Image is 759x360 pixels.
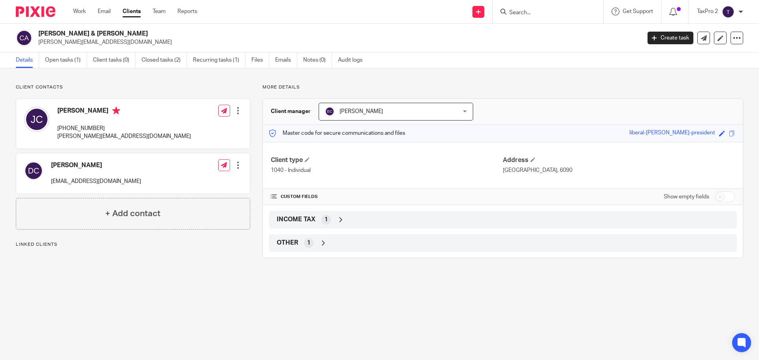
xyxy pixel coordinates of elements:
a: Closed tasks (2) [142,53,187,68]
i: Primary [112,107,120,115]
a: Team [153,8,166,15]
a: Audit logs [338,53,368,68]
span: 1 [325,216,328,224]
h4: [PERSON_NAME] [57,107,191,117]
img: Pixie [16,6,55,17]
p: TaxPro 2 [697,8,718,15]
a: Client tasks (0) [93,53,136,68]
span: Get Support [623,9,653,14]
h2: [PERSON_NAME] & [PERSON_NAME] [38,30,516,38]
input: Search [508,9,580,17]
img: svg%3E [24,161,43,180]
span: INCOME TAX [277,215,315,224]
span: OTHER [277,239,298,247]
p: 1040 - Individual [271,166,503,174]
p: [PERSON_NAME][EMAIL_ADDRESS][DOMAIN_NAME] [57,132,191,140]
h4: Address [503,156,735,164]
p: Linked clients [16,241,250,248]
a: Emails [275,53,297,68]
a: Details [16,53,39,68]
label: Show empty fields [664,193,709,201]
h4: [PERSON_NAME] [51,161,141,170]
img: svg%3E [722,6,734,18]
a: Files [251,53,269,68]
img: svg%3E [325,107,334,116]
a: Email [98,8,111,15]
p: [PERSON_NAME][EMAIL_ADDRESS][DOMAIN_NAME] [38,38,636,46]
img: svg%3E [16,30,32,46]
h4: Client type [271,156,503,164]
img: svg%3E [24,107,49,132]
p: Client contacts [16,84,250,90]
h4: CUSTOM FIELDS [271,194,503,200]
a: Work [73,8,86,15]
p: [EMAIL_ADDRESS][DOMAIN_NAME] [51,177,141,185]
h3: Client manager [271,107,311,115]
a: Create task [648,32,693,44]
span: 1 [307,239,310,247]
p: [GEOGRAPHIC_DATA], 6090 [503,166,735,174]
p: [PHONE_NUMBER] [57,124,191,132]
h4: + Add contact [105,207,160,220]
div: liberal-[PERSON_NAME]-president [629,129,715,138]
a: Open tasks (1) [45,53,87,68]
a: Clients [123,8,141,15]
span: [PERSON_NAME] [340,109,383,114]
p: More details [262,84,743,90]
a: Reports [177,8,197,15]
p: Master code for secure communications and files [269,129,405,137]
a: Recurring tasks (1) [193,53,245,68]
a: Notes (0) [303,53,332,68]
